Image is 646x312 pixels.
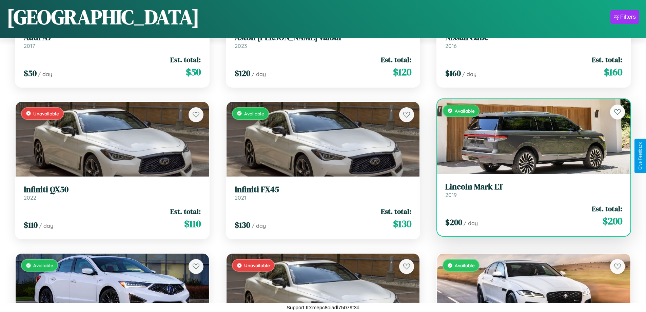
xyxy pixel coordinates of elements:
span: $ 160 [445,68,461,79]
h3: Infiniti FX45 [235,185,412,195]
span: 2016 [445,42,457,49]
span: $ 110 [184,217,201,231]
span: $ 50 [24,68,37,79]
a: Lincoln Mark LT2019 [445,182,622,199]
span: 2022 [24,194,36,201]
h3: Infiniti QX50 [24,185,201,195]
a: Infiniti FX452021 [235,185,412,201]
span: Unavailable [244,262,270,268]
h3: Aston [PERSON_NAME] Valour [235,33,412,42]
span: / day [252,71,266,77]
span: Est. total: [381,55,411,65]
span: / day [464,220,478,226]
div: Give Feedback [638,142,643,170]
span: Available [455,108,475,114]
a: Aston [PERSON_NAME] Valour2023 [235,33,412,49]
span: 2017 [24,42,35,49]
span: $ 160 [604,65,622,79]
span: Est. total: [592,55,622,65]
span: / day [38,71,52,77]
span: $ 50 [186,65,201,79]
h3: Audi A7 [24,33,201,42]
span: 2023 [235,42,247,49]
h3: Lincoln Mark LT [445,182,622,192]
span: $ 200 [603,214,622,228]
span: Available [244,111,264,116]
span: Available [33,262,53,268]
span: Est. total: [381,206,411,216]
a: Audi A72017 [24,33,201,49]
span: 2021 [235,194,246,201]
span: Available [455,262,475,268]
span: Est. total: [170,206,201,216]
span: / day [462,71,476,77]
span: $ 110 [24,219,38,231]
span: $ 120 [235,68,250,79]
span: $ 130 [235,219,250,231]
div: Filters [620,14,636,20]
a: Infiniti QX502022 [24,185,201,201]
span: Unavailable [33,111,59,116]
h1: [GEOGRAPHIC_DATA] [7,3,199,31]
span: $ 200 [445,217,462,228]
p: Support ID: mepc8oiadl75079t3d [287,303,359,312]
button: Filters [610,10,639,24]
span: 2019 [445,191,457,198]
span: / day [39,222,53,229]
a: Nissan Cube2016 [445,33,622,49]
span: / day [252,222,266,229]
span: $ 130 [393,217,411,231]
span: Est. total: [592,204,622,214]
span: Est. total: [170,55,201,65]
h3: Nissan Cube [445,33,622,42]
span: $ 120 [393,65,411,79]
